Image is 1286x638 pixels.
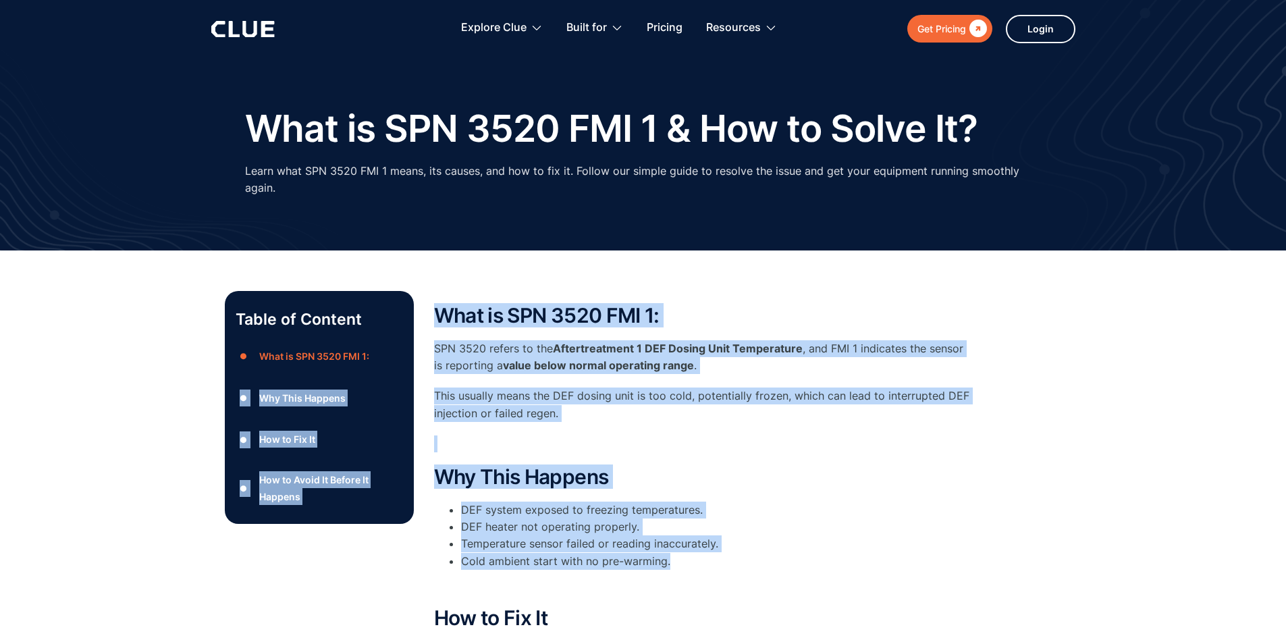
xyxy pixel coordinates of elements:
[245,163,1042,196] p: Learn what SPN 3520 FMI 1 means, its causes, and how to fix it. Follow our simple guide to resolv...
[259,471,402,505] div: How to Avoid It Before It Happens
[434,340,974,374] p: SPN 3520 refers to the , and FMI 1 indicates the sensor is reporting a .
[236,388,403,408] a: ●Why This Happens
[236,346,403,367] a: ●What is SPN 3520 FMI 1:
[236,429,403,450] a: ●How to Fix It
[461,7,527,49] div: Explore Clue
[461,535,974,552] li: Temperature sensor failed or reading inaccurately.
[503,358,694,372] strong: value below normal operating range
[434,577,974,593] p: ‍
[236,388,252,408] div: ●
[236,346,252,367] div: ●
[706,7,777,49] div: Resources
[245,108,978,149] h1: What is SPN 3520 FMI 1 & How to Solve It?
[917,20,966,37] div: Get Pricing
[236,471,403,505] a: ●How to Avoid It Before It Happens
[461,7,543,49] div: Explore Clue
[434,304,974,327] h2: What is SPN 3520 FMI 1:
[461,553,974,570] li: Cold ambient start with no pre-warming.
[566,7,607,49] div: Built for
[566,7,623,49] div: Built for
[461,502,974,519] li: DEF system exposed to freezing temperatures.
[259,390,346,406] div: Why This Happens
[259,431,315,448] div: How to Fix It
[236,429,252,450] div: ●
[461,519,974,535] li: DEF heater not operating properly.
[966,20,987,37] div: 
[434,435,974,452] p: ‍
[907,15,992,43] a: Get Pricing
[553,342,803,355] strong: Aftertreatment 1 DEF Dosing Unit Temperature
[236,478,252,498] div: ●
[647,7,682,49] a: Pricing
[259,348,369,365] div: What is SPN 3520 FMI 1:
[706,7,761,49] div: Resources
[434,607,974,629] h2: How to Fix It
[236,309,403,330] p: Table of Content
[434,466,974,488] h2: Why This Happens
[434,388,974,421] p: This usually means the DEF dosing unit is too cold, potentially frozen, which can lead to interru...
[1006,15,1075,43] a: Login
